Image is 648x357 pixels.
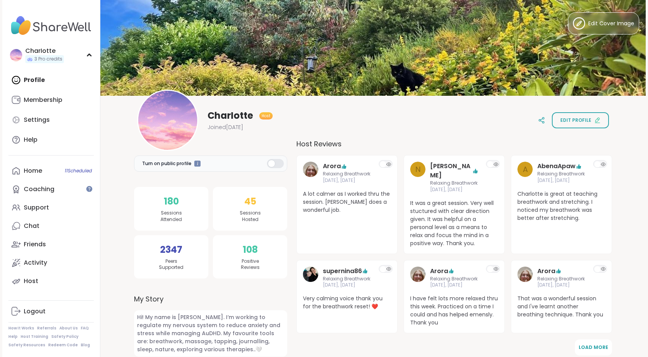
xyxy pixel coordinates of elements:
img: CharIotte [138,91,197,150]
span: 2347 [160,243,182,257]
a: Arora [537,267,555,276]
span: Very calming voice thank you for the breathwork reset! ❤️ [303,295,391,311]
span: [DATE], [DATE] [537,177,586,184]
span: Relaxing Breathwork [537,171,586,177]
span: Load More [579,344,608,350]
a: Activity [8,254,94,272]
span: Relaxing Breathwork [430,180,478,187]
span: 180 [164,195,179,208]
span: Relaxing Breathwork [430,276,478,282]
span: I have felt lots more relaxed thru this week. Practiced on a time I could and has helped emensly.... [410,295,498,327]
div: Help [24,136,38,144]
div: Logout [24,307,46,316]
span: Sessions Attended [160,210,182,223]
a: Arora [323,162,341,171]
img: ShareWell Nav Logo [8,12,94,39]
span: Edit profile [560,117,591,124]
span: [DATE], [DATE] [430,187,478,193]
span: That was a wonderful session and I've learnt another breathing technique. Thank you [517,295,605,319]
button: Load More [575,339,612,355]
a: Arora [303,162,318,184]
a: supernina86 [323,267,362,276]
span: Hi! My name is [PERSON_NAME]. I‘m working to regulate my nervous system to reduce anxiety and str... [134,310,287,357]
span: Host [262,113,270,119]
span: CharIotte [208,110,253,122]
span: [DATE], [DATE] [537,282,586,288]
span: Positive Reviews [241,258,260,271]
span: Peers Supported [159,258,183,271]
a: Coaching [8,180,94,198]
div: Membership [24,96,62,104]
span: Charlotte is great at teaching breathwork and stretching. I noticed my breathwork was better afte... [517,190,605,222]
a: Chat [8,217,94,235]
iframe: Spotlight [86,186,92,192]
span: [DATE], [DATE] [323,282,371,288]
button: Edit profile [552,112,609,128]
button: Edit Cover Image [568,12,639,34]
div: Settings [24,116,50,124]
span: Turn on public profile [142,160,191,167]
a: Safety Policy [51,334,79,339]
a: Help [8,334,18,339]
a: Help [8,131,94,149]
div: Activity [24,259,47,267]
a: Friends [8,235,94,254]
a: How It Works [8,326,34,331]
div: Home [24,167,42,175]
img: supernina86 [303,267,318,282]
a: Redeem Code [48,342,78,348]
a: Host [8,272,94,290]
img: CharIotte [10,49,22,61]
a: A [517,162,533,184]
span: 3 Pro credits [34,56,62,62]
span: Relaxing Breathwork [323,276,371,282]
div: Friends [24,240,46,249]
a: [PERSON_NAME] [430,162,472,180]
span: Relaxing Breathwork [537,276,586,282]
img: Arora [517,267,533,282]
a: Safety Resources [8,342,45,348]
a: Arora [410,267,425,289]
span: 45 [244,195,256,208]
span: Relaxing Breathwork [323,171,371,177]
span: It was a great session. Very well stuctured with clear direction given. It was helpful on a perso... [410,199,498,247]
a: Home11Scheduled [8,162,94,180]
span: [DATE], [DATE] [323,177,371,184]
span: A [523,164,528,175]
span: Sessions Hosted [240,210,261,223]
div: Chat [24,222,39,230]
span: Edit Cover Image [588,20,634,28]
span: 108 [243,243,258,257]
a: Membership [8,91,94,109]
label: My Story [134,294,287,304]
div: Host [24,277,38,285]
a: Referrals [37,326,56,331]
a: Logout [8,302,94,321]
div: Coaching [24,185,54,193]
a: AbenaApaw [537,162,576,171]
span: [DATE], [DATE] [430,282,478,288]
a: About Us [59,326,78,331]
a: Blog [81,342,90,348]
iframe: Spotlight [194,160,201,167]
span: Joined [DATE] [208,123,243,131]
a: Arora [430,267,448,276]
a: N [410,162,425,193]
img: Arora [303,162,318,177]
div: CharIotte [25,47,64,55]
a: Support [8,198,94,217]
span: A lot calmer as I worked thru the session. [PERSON_NAME] does a wonderful job. [303,190,391,214]
a: Arora [517,267,533,289]
a: supernina86 [303,267,318,289]
div: Support [24,203,49,212]
span: N [415,164,421,175]
a: FAQ [81,326,89,331]
a: Host Training [21,334,48,339]
img: Arora [410,267,425,282]
a: Settings [8,111,94,129]
span: 11 Scheduled [65,168,92,174]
